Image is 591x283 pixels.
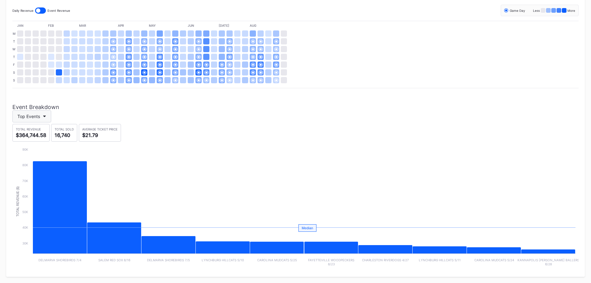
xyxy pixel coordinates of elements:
text: 90k [22,148,28,151]
text: 80k [22,163,28,167]
div: Total Revenue [16,127,46,131]
div: S [13,77,15,83]
div: Less More [533,8,575,13]
button: Top Events [12,110,51,122]
text: 30k [22,241,28,245]
text: 50k [22,210,28,214]
text: Charleston Riverdogs 4/27 [362,258,409,262]
div: Top Events [17,114,40,119]
text: 70k [22,179,28,183]
text: Carolina Mudcats 5/25 [257,258,297,262]
text: 60k [22,194,28,198]
div: Average Ticket Price [82,127,118,131]
div: W [12,46,16,52]
text: Lynchburg Hillcats 5/10 [202,258,244,262]
div: Event Breakdown [12,104,579,110]
div: Mar [79,24,86,27]
div: Total Sold [55,127,74,131]
text: Delmarva Shorebirds 7/4 [38,258,81,262]
div: Aug [250,24,256,27]
div: Median [298,224,317,232]
div: Apr [118,24,124,27]
text: 40k [22,226,28,229]
text: Delmarva Shorebirds 7/5 [147,258,190,262]
div: Feb [48,24,54,27]
div: F [13,62,15,68]
div: May [149,24,156,27]
div: T [13,38,15,44]
div: Daily Revenue Event Revenue [12,7,70,14]
text: Total Revenue ($) [16,186,20,217]
text: Carolina Mudcats 5/24 [474,258,514,262]
div: $21.79 [82,132,118,138]
text: Kannapolis [PERSON_NAME] Ballers 6/28 [517,258,579,266]
text: Lynchburg Hillcats 5/11 [419,258,461,262]
div: $364,744.58 [16,132,46,138]
div: [DATE] [219,24,229,27]
text: Salem Red Sox 8/16 [98,258,130,262]
div: S [13,69,15,75]
div: 16,740 [55,132,74,138]
text: Fayetteville Woodpeckers 8/23 [308,258,354,266]
div: Jan [17,24,23,27]
div: T [13,54,15,60]
div: Game Day [504,8,525,12]
div: Jun [188,24,194,27]
div: M [13,30,16,37]
svg: Chart title [12,146,579,271]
